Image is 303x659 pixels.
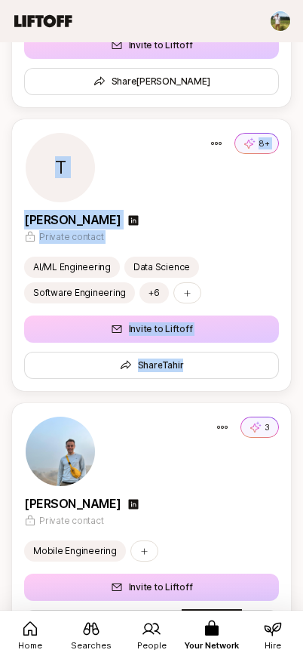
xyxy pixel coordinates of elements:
span: Your Network [185,639,239,652]
button: Invite to Liftoff [24,316,279,343]
a: 3[PERSON_NAME]Private contactMobile EngineeringInvite to LiftoffShare[PERSON_NAME] [12,403,291,649]
span: People [137,639,167,652]
p: Mobile Engineering [33,544,117,558]
span: Share Tahir [120,359,184,372]
p: [PERSON_NAME] [24,210,121,229]
p: T [55,160,66,175]
button: ShareTahir [24,352,279,379]
span: Hire [265,639,281,652]
p: Data Science [133,260,190,274]
img: aa8d207e_bb96_4e99_b94e_8df8b2040da0.jpg [26,417,95,486]
button: Invite to Liftoff [24,574,279,601]
span: Share [PERSON_NAME] [93,75,210,88]
p: [PERSON_NAME] [24,494,121,513]
a: T8+[PERSON_NAME]Private contactAI/ML EngineeringData ScienceSoftware Engineering+6Invite to Lifto... [12,119,291,391]
button: Invite to Liftoff [24,32,279,59]
p: Private contact [39,514,103,528]
span: Searches [71,639,112,652]
button: 3 [240,417,279,438]
span: Home [18,639,42,652]
button: Share[PERSON_NAME] [24,68,279,95]
button: 8+ [234,133,279,154]
p: +6 [148,286,160,300]
button: Tyler Kieft [270,11,291,32]
p: AI/ML Engineering [33,260,111,274]
img: Tyler Kieft [271,11,290,31]
p: 3 [265,421,270,433]
p: Private contact [39,230,103,244]
p: Software Engineering [33,286,126,300]
p: 8+ [259,137,270,149]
